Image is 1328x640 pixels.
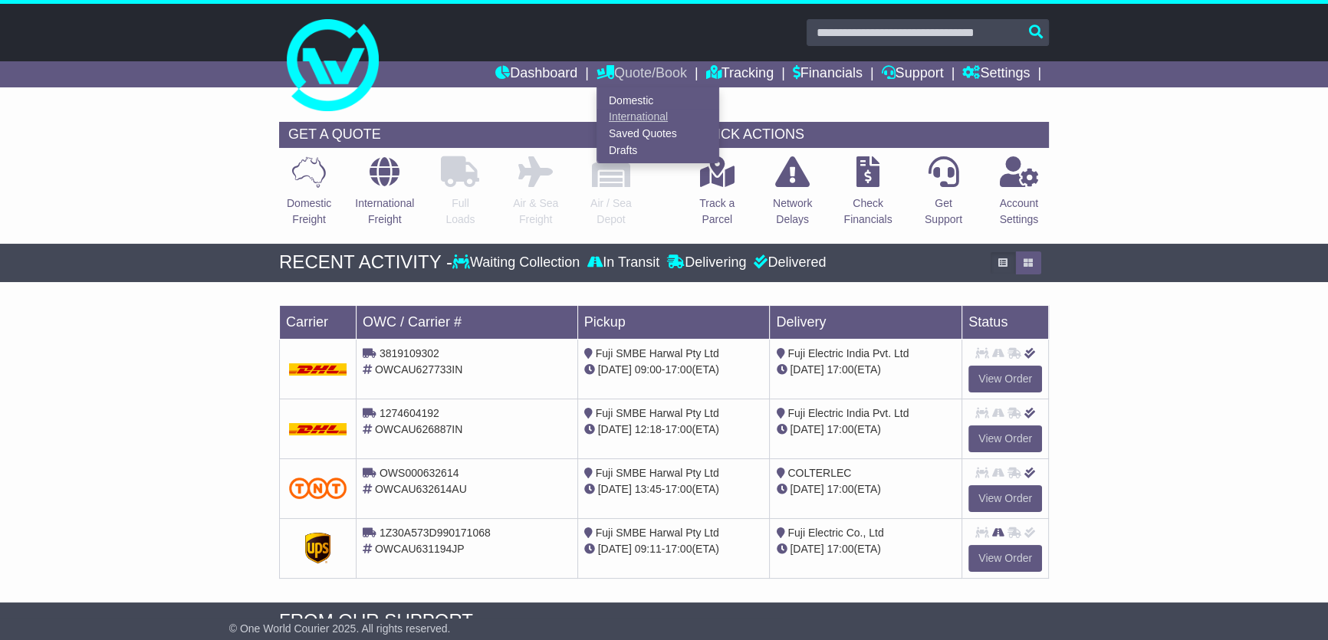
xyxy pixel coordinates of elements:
[773,195,812,228] p: Network Delays
[793,61,863,87] a: Financials
[968,545,1042,572] a: View Order
[665,543,692,555] span: 17:00
[597,109,718,126] a: International
[770,305,962,339] td: Delivery
[827,483,853,495] span: 17:00
[776,481,955,497] div: (ETA)
[925,195,962,228] p: Get Support
[584,362,764,378] div: - (ETA)
[280,305,357,339] td: Carrier
[827,363,853,376] span: 17:00
[663,254,750,271] div: Delivering
[924,156,963,236] a: GetSupport
[305,533,331,563] img: GetCarrierServiceDarkLogo
[375,423,462,435] span: OWCAU626887IN
[583,254,663,271] div: In Transit
[635,363,662,376] span: 09:00
[699,156,735,236] a: Track aParcel
[597,92,718,109] a: Domestic
[665,363,692,376] span: 17:00
[584,422,764,438] div: - (ETA)
[596,407,719,419] span: Fuji SMBE Harwal Pty Ltd
[999,156,1040,236] a: AccountSettings
[354,156,415,236] a: InternationalFreight
[827,423,853,435] span: 17:00
[882,61,944,87] a: Support
[289,478,347,498] img: TNT_Domestic.png
[452,254,583,271] div: Waiting Collection
[355,195,414,228] p: International Freight
[584,541,764,557] div: - (ETA)
[375,483,467,495] span: OWCAU632614AU
[597,87,719,163] div: Quote/Book
[598,423,632,435] span: [DATE]
[827,543,853,555] span: 17:00
[787,347,909,359] span: Fuji Electric India Pvt. Ltd
[380,527,491,539] span: 1Z30A573D990171068
[596,527,719,539] span: Fuji SMBE Harwal Pty Ltd
[790,423,823,435] span: [DATE]
[597,126,718,143] a: Saved Quotes
[380,347,439,359] span: 3819109302
[968,366,1042,392] a: View Order
[962,61,1030,87] a: Settings
[787,527,883,539] span: Fuji Electric Co., Ltd
[790,363,823,376] span: [DATE]
[665,483,692,495] span: 17:00
[772,156,813,236] a: NetworkDelays
[380,407,439,419] span: 1274604192
[597,142,718,159] a: Drafts
[635,483,662,495] span: 13:45
[375,543,465,555] span: OWCAU631194JP
[495,61,577,87] a: Dashboard
[635,423,662,435] span: 12:18
[375,363,462,376] span: OWCAU627733IN
[790,483,823,495] span: [DATE]
[776,422,955,438] div: (ETA)
[357,305,578,339] td: OWC / Carrier #
[598,363,632,376] span: [DATE]
[287,195,331,228] p: Domestic Freight
[787,407,909,419] span: Fuji Electric India Pvt. Ltd
[598,483,632,495] span: [DATE]
[229,622,451,635] span: © One World Courier 2025. All rights reserved.
[968,485,1042,512] a: View Order
[706,61,774,87] a: Tracking
[699,195,735,228] p: Track a Parcel
[289,423,347,435] img: DHL.png
[441,195,479,228] p: Full Loads
[597,61,687,87] a: Quote/Book
[279,251,452,274] div: RECENT ACTIVITY -
[776,362,955,378] div: (ETA)
[962,305,1049,339] td: Status
[968,425,1042,452] a: View Order
[279,610,1049,632] div: FROM OUR SUPPORT
[1000,195,1039,228] p: Account Settings
[596,467,719,479] span: Fuji SMBE Harwal Pty Ltd
[776,541,955,557] div: (ETA)
[584,481,764,497] div: - (ETA)
[843,156,893,236] a: CheckFinancials
[380,467,459,479] span: OWS000632614
[596,347,719,359] span: Fuji SMBE Harwal Pty Ltd
[590,195,632,228] p: Air / Sea Depot
[687,122,1049,148] div: QUICK ACTIONS
[577,305,770,339] td: Pickup
[787,467,851,479] span: COLTERLEC
[286,156,332,236] a: DomesticFreight
[598,543,632,555] span: [DATE]
[750,254,826,271] div: Delivered
[279,122,641,148] div: GET A QUOTE
[665,423,692,435] span: 17:00
[289,363,347,376] img: DHL.png
[844,195,892,228] p: Check Financials
[790,543,823,555] span: [DATE]
[513,195,558,228] p: Air & Sea Freight
[635,543,662,555] span: 09:11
